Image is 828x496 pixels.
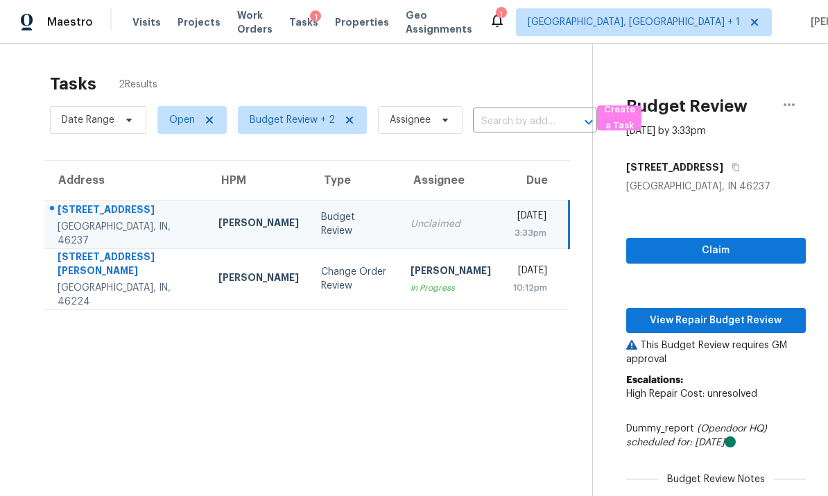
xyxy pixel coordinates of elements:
[513,209,546,226] div: [DATE]
[637,242,795,259] span: Claim
[496,8,506,22] div: 1
[399,161,502,200] th: Assignee
[218,216,299,233] div: [PERSON_NAME]
[626,124,706,138] div: [DATE] by 3:33pm
[119,78,157,92] span: 2 Results
[659,472,773,486] span: Budget Review Notes
[218,271,299,288] div: [PERSON_NAME]
[513,264,547,281] div: [DATE]
[250,113,335,127] span: Budget Review + 2
[513,226,546,240] div: 3:33pm
[406,8,472,36] span: Geo Assignments
[44,161,207,200] th: Address
[626,238,806,264] button: Claim
[626,438,725,447] i: scheduled for: [DATE]
[58,203,196,220] div: [STREET_ADDRESS]
[237,8,273,36] span: Work Orders
[626,160,723,174] h5: [STREET_ADDRESS]
[597,105,641,130] button: Create a Task
[289,17,318,27] span: Tasks
[207,161,310,200] th: HPM
[47,15,93,29] span: Maestro
[626,308,806,334] button: View Repair Budget Review
[626,375,683,385] b: Escalations:
[310,161,399,200] th: Type
[637,312,795,330] span: View Repair Budget Review
[697,424,767,434] i: (Opendoor HQ)
[473,111,558,132] input: Search by address
[62,113,114,127] span: Date Range
[390,113,431,127] span: Assignee
[626,389,757,399] span: High Repair Cost: unresolved
[178,15,221,29] span: Projects
[513,281,547,295] div: 10:12pm
[58,281,196,309] div: [GEOGRAPHIC_DATA], IN, 46224
[169,113,195,127] span: Open
[310,10,321,24] div: 1
[604,102,635,134] span: Create a Task
[528,15,740,29] span: [GEOGRAPHIC_DATA], [GEOGRAPHIC_DATA] + 1
[335,15,389,29] span: Properties
[626,422,806,450] div: Dummy_report
[411,281,491,295] div: In Progress
[411,217,491,231] div: Unclaimed
[50,77,96,91] h2: Tasks
[411,264,491,281] div: [PERSON_NAME]
[321,210,388,238] div: Budget Review
[58,220,196,248] div: [GEOGRAPHIC_DATA], IN, 46237
[626,180,806,194] div: [GEOGRAPHIC_DATA], IN 46237
[723,155,742,180] button: Copy Address
[626,99,748,113] h2: Budget Review
[321,265,388,293] div: Change Order Review
[58,250,196,281] div: [STREET_ADDRESS][PERSON_NAME]
[626,339,806,366] p: This Budget Review requires GM approval
[132,15,161,29] span: Visits
[502,161,569,200] th: Due
[579,112,598,132] button: Open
